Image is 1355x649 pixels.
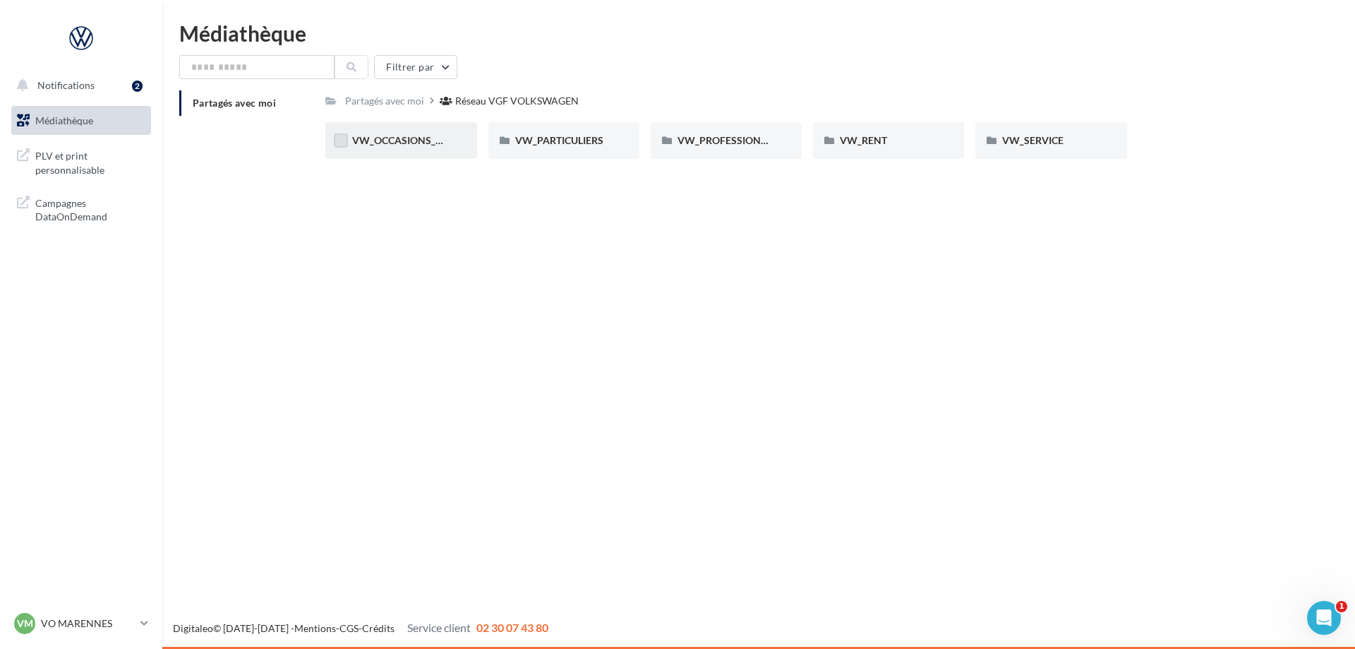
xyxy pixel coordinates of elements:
[8,71,148,100] button: Notifications 2
[179,23,1338,44] div: Médiathèque
[1336,601,1347,612] span: 1
[840,134,887,146] span: VW_RENT
[35,193,145,224] span: Campagnes DataOnDemand
[294,622,336,634] a: Mentions
[193,97,276,109] span: Partagés avec moi
[35,114,93,126] span: Médiathèque
[362,622,395,634] a: Crédits
[374,55,457,79] button: Filtrer par
[37,79,95,91] span: Notifications
[173,622,548,634] span: © [DATE]-[DATE] - - -
[173,622,213,634] a: Digitaleo
[8,141,154,182] a: PLV et print personnalisable
[677,134,785,146] span: VW_PROFESSIONNELS
[339,622,359,634] a: CGS
[41,617,135,631] p: VO MARENNES
[132,81,143,92] div: 2
[17,617,33,631] span: VM
[8,188,154,230] a: Campagnes DataOnDemand
[476,621,548,634] span: 02 30 07 43 80
[1002,134,1064,146] span: VW_SERVICE
[8,106,154,136] a: Médiathèque
[1307,601,1341,635] iframe: Intercom live chat
[11,610,151,637] a: VM VO MARENNES
[35,146,145,177] span: PLV et print personnalisable
[407,621,471,634] span: Service client
[515,134,603,146] span: VW_PARTICULIERS
[345,94,424,108] div: Partagés avec moi
[352,134,490,146] span: VW_OCCASIONS_GARANTIES
[455,94,579,108] div: Réseau VGF VOLKSWAGEN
